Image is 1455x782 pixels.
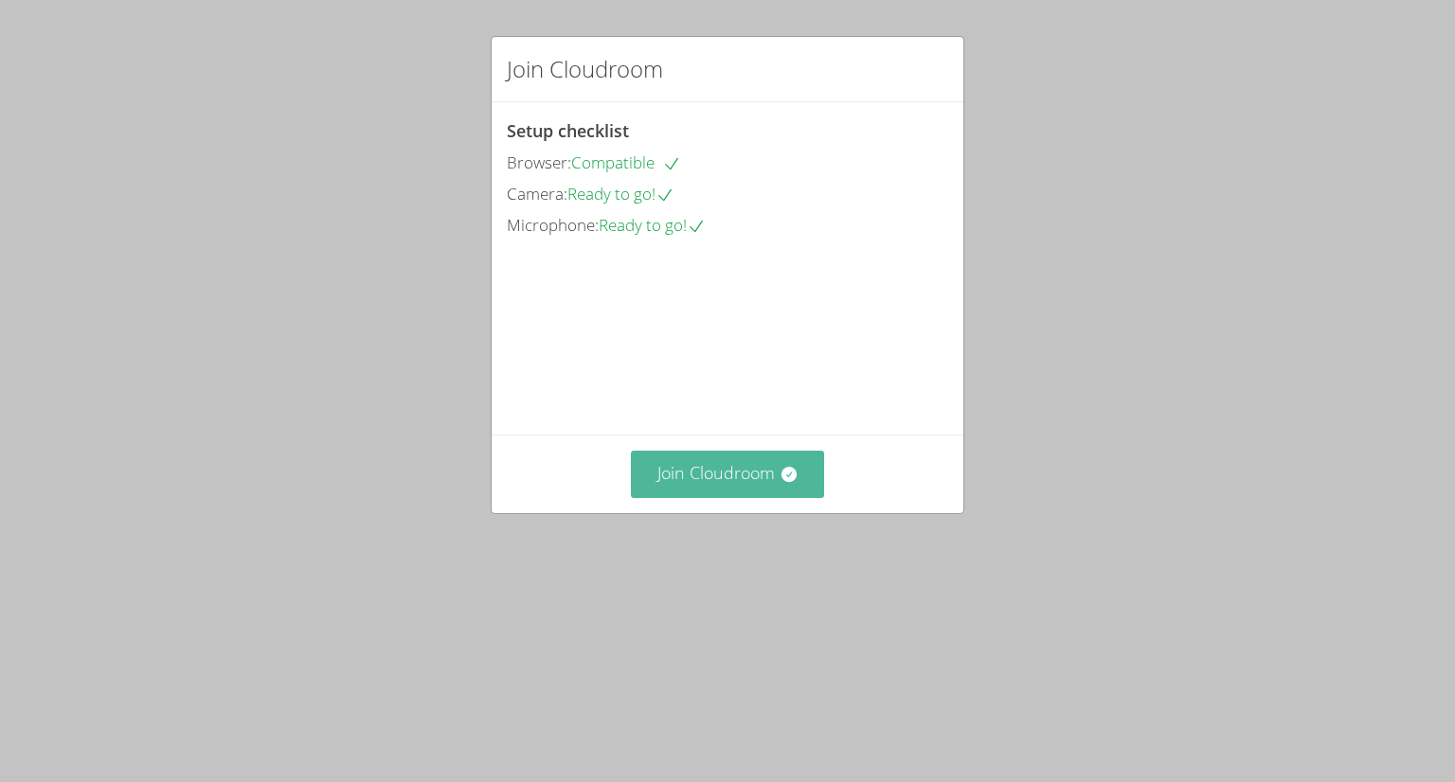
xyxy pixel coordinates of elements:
span: Browser: [507,151,571,173]
span: Microphone: [507,214,599,236]
span: Ready to go! [599,214,706,236]
span: Compatible [571,151,681,173]
span: Camera: [507,183,567,204]
h2: Join Cloudroom [507,52,663,86]
span: Setup checklist [507,119,629,142]
span: Ready to go! [567,183,674,204]
button: Join Cloudroom [631,451,825,497]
